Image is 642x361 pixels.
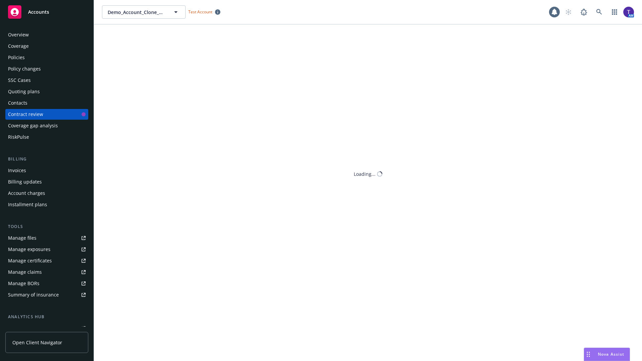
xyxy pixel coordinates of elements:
div: Coverage [8,41,29,51]
div: Invoices [8,165,26,176]
div: Manage BORs [8,278,39,289]
a: Coverage [5,41,88,51]
div: Summary of insurance [8,289,59,300]
div: Overview [8,29,29,40]
button: Demo_Account_Clone_QA_CR_Tests_Prospect [102,5,186,19]
div: Manage files [8,233,36,243]
a: Installment plans [5,199,88,210]
a: Overview [5,29,88,40]
div: Coverage gap analysis [8,120,58,131]
a: Manage exposures [5,244,88,255]
div: Installment plans [8,199,47,210]
a: Contacts [5,98,88,108]
div: Policies [8,52,25,63]
a: Start snowing [562,5,575,19]
div: Manage exposures [8,244,50,255]
a: Search [593,5,606,19]
a: Accounts [5,3,88,21]
a: Invoices [5,165,88,176]
div: Quoting plans [8,86,40,97]
span: Test Account [186,8,223,15]
a: Loss summary generator [5,323,88,334]
a: Manage files [5,233,88,243]
div: Policy changes [8,64,41,74]
a: Contract review [5,109,88,120]
a: Manage claims [5,267,88,277]
div: Tools [5,223,88,230]
div: Billing updates [8,176,42,187]
a: Coverage gap analysis [5,120,88,131]
div: Contract review [8,109,43,120]
a: Manage BORs [5,278,88,289]
span: Test Account [188,9,212,15]
a: Policies [5,52,88,63]
span: Accounts [28,9,49,15]
div: Manage claims [8,267,42,277]
span: Open Client Navigator [12,339,62,346]
div: RiskPulse [8,132,29,142]
div: Loading... [354,170,376,177]
span: Nova Assist [598,351,624,357]
a: SSC Cases [5,75,88,86]
div: Contacts [8,98,27,108]
a: Summary of insurance [5,289,88,300]
div: Billing [5,156,88,162]
div: SSC Cases [8,75,31,86]
div: Loss summary generator [8,323,64,334]
div: Account charges [8,188,45,199]
a: Quoting plans [5,86,88,97]
a: Switch app [608,5,621,19]
a: Policy changes [5,64,88,74]
a: Account charges [5,188,88,199]
a: Billing updates [5,176,88,187]
img: photo [623,7,634,17]
a: Manage certificates [5,255,88,266]
div: Analytics hub [5,314,88,320]
a: RiskPulse [5,132,88,142]
div: Drag to move [584,348,593,361]
div: Manage certificates [8,255,52,266]
button: Nova Assist [584,348,630,361]
span: Demo_Account_Clone_QA_CR_Tests_Prospect [108,9,166,16]
a: Report a Bug [577,5,591,19]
